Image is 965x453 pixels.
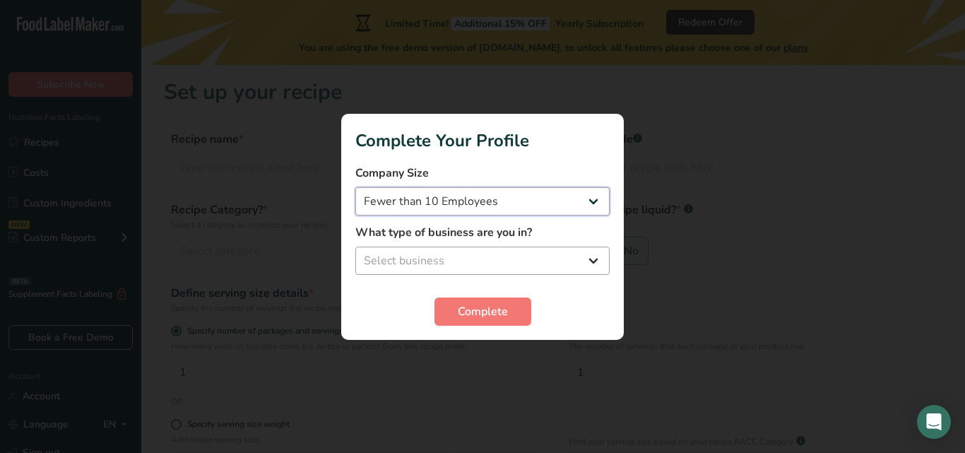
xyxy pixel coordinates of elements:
[355,128,610,153] h1: Complete Your Profile
[434,298,531,326] button: Complete
[458,303,508,320] span: Complete
[355,165,610,182] label: Company Size
[917,405,951,439] div: Open Intercom Messenger
[355,224,610,241] label: What type of business are you in?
